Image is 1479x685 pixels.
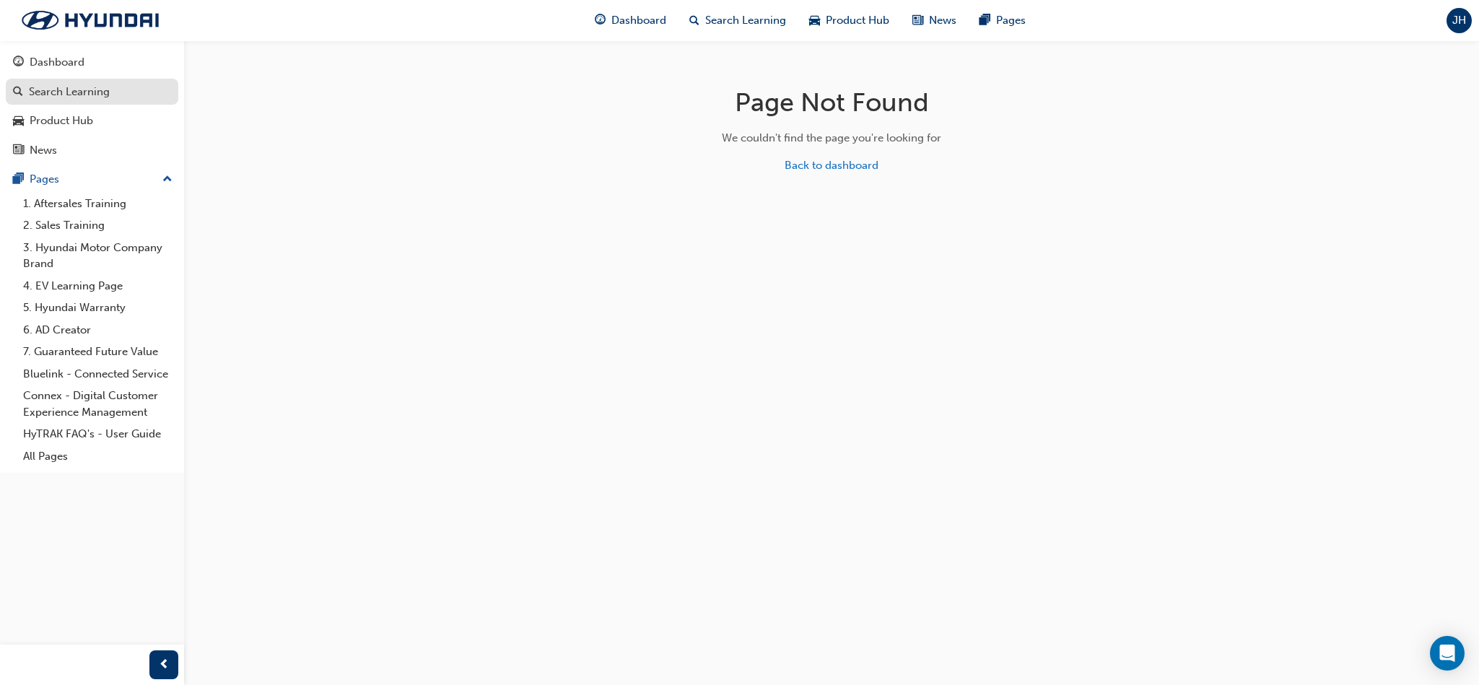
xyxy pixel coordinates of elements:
[6,108,178,134] a: Product Hub
[6,137,178,164] a: News
[17,193,178,215] a: 1. Aftersales Training
[595,12,606,30] span: guage-icon
[611,12,666,29] span: Dashboard
[13,173,24,186] span: pages-icon
[17,423,178,445] a: HyTRAK FAQ's - User Guide
[826,12,889,29] span: Product Hub
[1430,636,1465,671] div: Open Intercom Messenger
[7,5,173,35] img: Trak
[30,142,57,159] div: News
[901,6,968,35] a: news-iconNews
[30,54,84,71] div: Dashboard
[996,12,1026,29] span: Pages
[29,84,110,100] div: Search Learning
[17,275,178,297] a: 4. EV Learning Page
[162,170,173,189] span: up-icon
[689,12,699,30] span: search-icon
[13,144,24,157] span: news-icon
[1447,8,1472,33] button: JH
[6,79,178,105] a: Search Learning
[6,166,178,193] button: Pages
[603,130,1060,147] div: We couldn't find the page you're looking for
[798,6,901,35] a: car-iconProduct Hub
[603,87,1060,118] h1: Page Not Found
[17,385,178,423] a: Connex - Digital Customer Experience Management
[785,159,878,172] a: Back to dashboard
[17,445,178,468] a: All Pages
[1452,12,1466,29] span: JH
[705,12,786,29] span: Search Learning
[968,6,1037,35] a: pages-iconPages
[980,12,990,30] span: pages-icon
[17,237,178,275] a: 3. Hyundai Motor Company Brand
[159,656,170,674] span: prev-icon
[6,49,178,76] a: Dashboard
[6,46,178,166] button: DashboardSearch LearningProduct HubNews
[30,171,59,188] div: Pages
[17,319,178,341] a: 6. AD Creator
[809,12,820,30] span: car-icon
[17,214,178,237] a: 2. Sales Training
[929,12,956,29] span: News
[17,297,178,319] a: 5. Hyundai Warranty
[17,341,178,363] a: 7. Guaranteed Future Value
[13,115,24,128] span: car-icon
[583,6,678,35] a: guage-iconDashboard
[13,56,24,69] span: guage-icon
[13,86,23,99] span: search-icon
[30,113,93,129] div: Product Hub
[678,6,798,35] a: search-iconSearch Learning
[912,12,923,30] span: news-icon
[17,363,178,385] a: Bluelink - Connected Service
